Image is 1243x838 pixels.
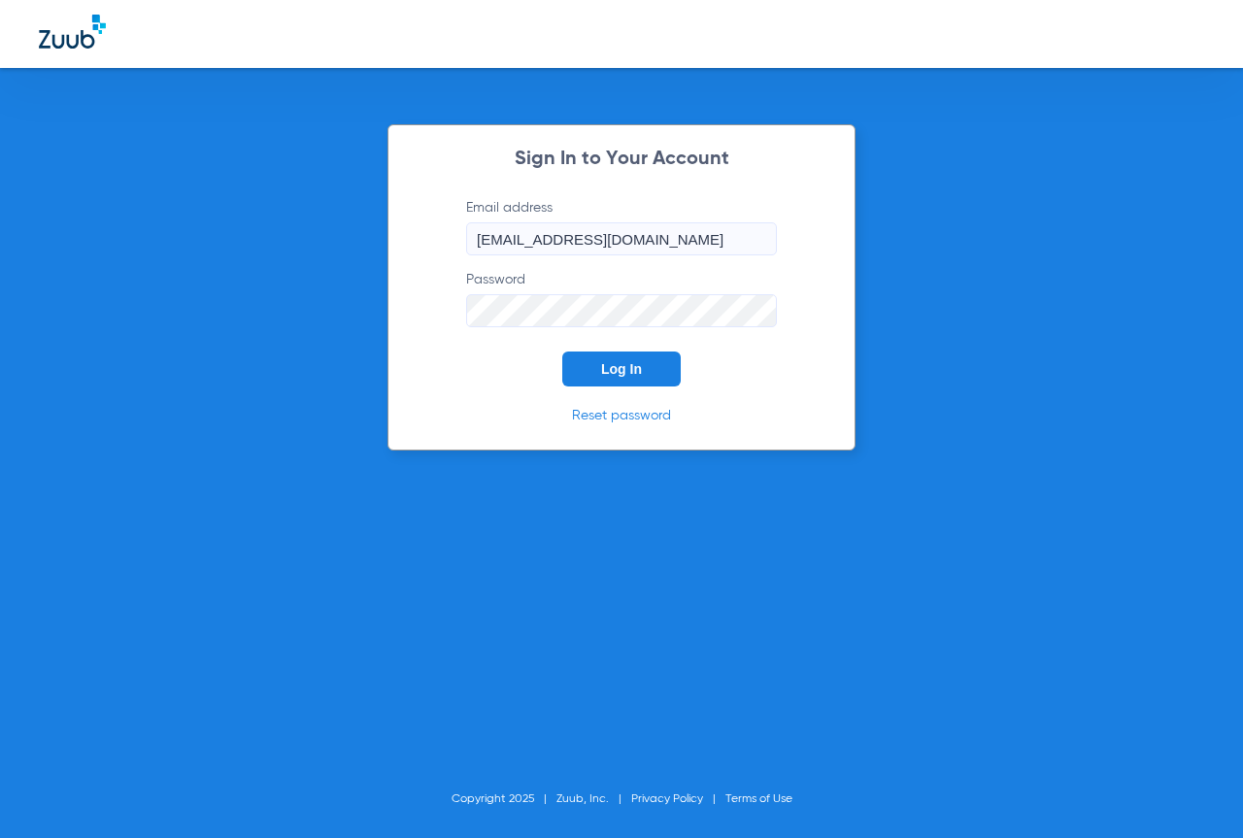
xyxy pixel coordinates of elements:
a: Reset password [572,409,671,422]
img: Zuub Logo [39,15,106,49]
span: Log In [601,361,642,377]
li: Zuub, Inc. [556,789,631,809]
input: Email address [466,222,777,255]
a: Privacy Policy [631,793,703,805]
button: Log In [562,352,681,386]
h2: Sign In to Your Account [437,150,806,169]
iframe: Chat Widget [1146,745,1243,838]
label: Email address [466,198,777,255]
label: Password [466,270,777,327]
input: Password [466,294,777,327]
a: Terms of Use [725,793,792,805]
li: Copyright 2025 [452,789,556,809]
